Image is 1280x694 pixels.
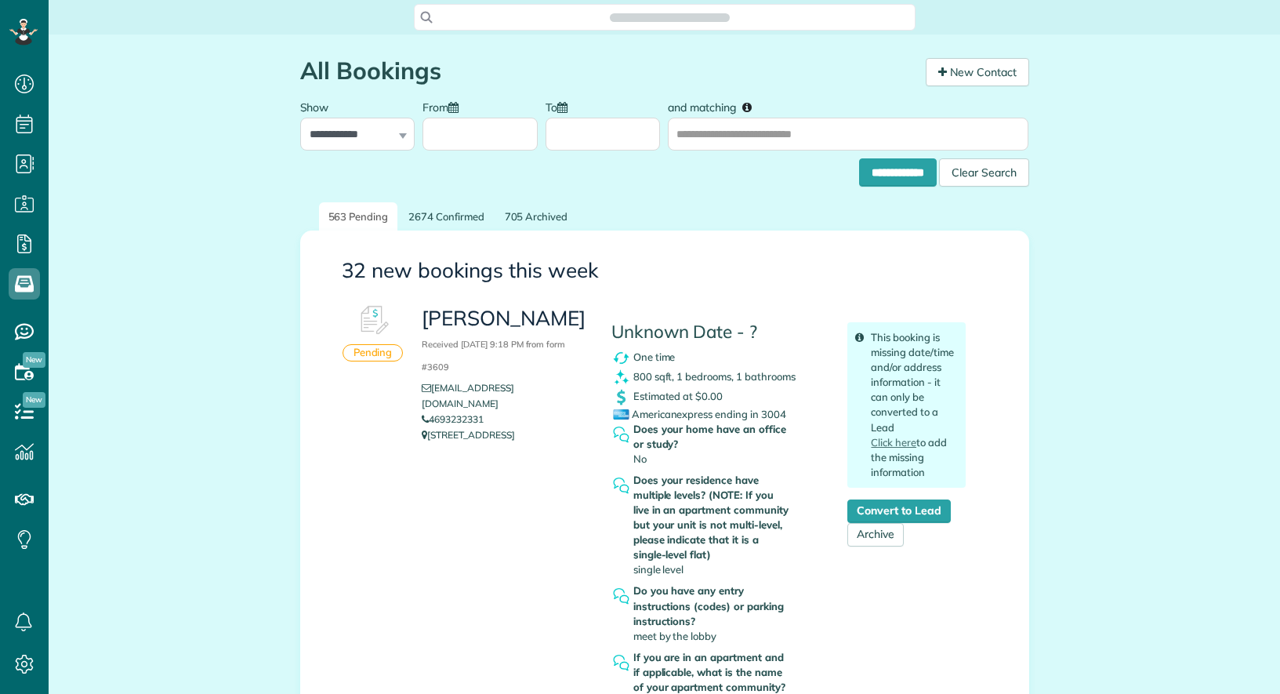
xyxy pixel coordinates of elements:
[633,583,792,628] strong: Do you have any entry instructions (codes) or parking instructions?
[633,630,716,642] span: meet by the lobby
[546,92,575,121] label: To
[611,368,631,387] img: clean_symbol_icon-dd072f8366c07ea3eb8378bb991ecd12595f4b76d916a6f83395f9468ae6ecae.png
[633,370,796,383] span: 800 sqft, 1 bedrooms, 1 bathrooms
[23,392,45,408] span: New
[611,653,631,673] img: question_symbol_icon-fa7b350da2b2fea416cef77984ae4cf4944ea5ab9e3d5925827a5d6b7129d3f6.png
[939,158,1029,187] div: Clear Search
[633,563,684,576] span: single level
[350,297,397,344] img: Booking #598070
[422,339,565,372] small: Received [DATE] 9:18 PM from form #3609
[633,473,792,562] strong: Does your residence have multiple levels? (NOTE: If you live in an apartment community but your u...
[422,427,587,443] p: [STREET_ADDRESS]
[422,92,466,121] label: From
[847,322,966,488] div: This booking is missing date/time and/or address information - it can only be converted to a Lead...
[611,425,631,445] img: question_symbol_icon-fa7b350da2b2fea416cef77984ae4cf4944ea5ab9e3d5925827a5d6b7129d3f6.png
[633,351,676,363] span: One time
[939,161,1029,173] a: Clear Search
[633,422,792,452] strong: Does your home have an office or study?
[422,307,587,375] h3: [PERSON_NAME]
[300,58,914,84] h1: All Bookings
[847,500,950,523] a: Convert to Lead
[23,352,45,368] span: New
[495,202,578,231] a: 705 Archived
[611,587,631,606] img: question_symbol_icon-fa7b350da2b2fea416cef77984ae4cf4944ea5ab9e3d5925827a5d6b7129d3f6.png
[611,476,631,496] img: question_symbol_icon-fa7b350da2b2fea416cef77984ae4cf4944ea5ab9e3d5925827a5d6b7129d3f6.png
[611,387,631,407] img: dollar_symbol_icon-bd8a6898b2649ec353a9eba708ae97d8d7348bddd7d2aed9b7e4bf5abd9f4af5.png
[633,452,647,465] span: No
[319,202,398,231] a: 563 Pending
[613,408,786,420] span: Americanexpress ending in 3004
[847,523,904,547] a: Archive
[926,58,1029,86] a: New Contact
[625,9,714,25] span: Search ZenMaid…
[422,413,484,425] a: 4693232331
[611,348,631,368] img: recurrence_symbol_icon-7cc721a9f4fb8f7b0289d3d97f09a2e367b638918f1a67e51b1e7d8abe5fb8d8.png
[633,390,723,402] span: Estimated at $0.00
[668,92,763,121] label: and matching
[342,260,988,282] h3: 32 new bookings this week
[611,322,825,342] h4: Unknown Date - ?
[871,436,916,449] a: Click here
[399,202,493,231] a: 2674 Confirmed
[343,344,404,362] div: Pending
[422,382,513,409] a: [EMAIL_ADDRESS][DOMAIN_NAME]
